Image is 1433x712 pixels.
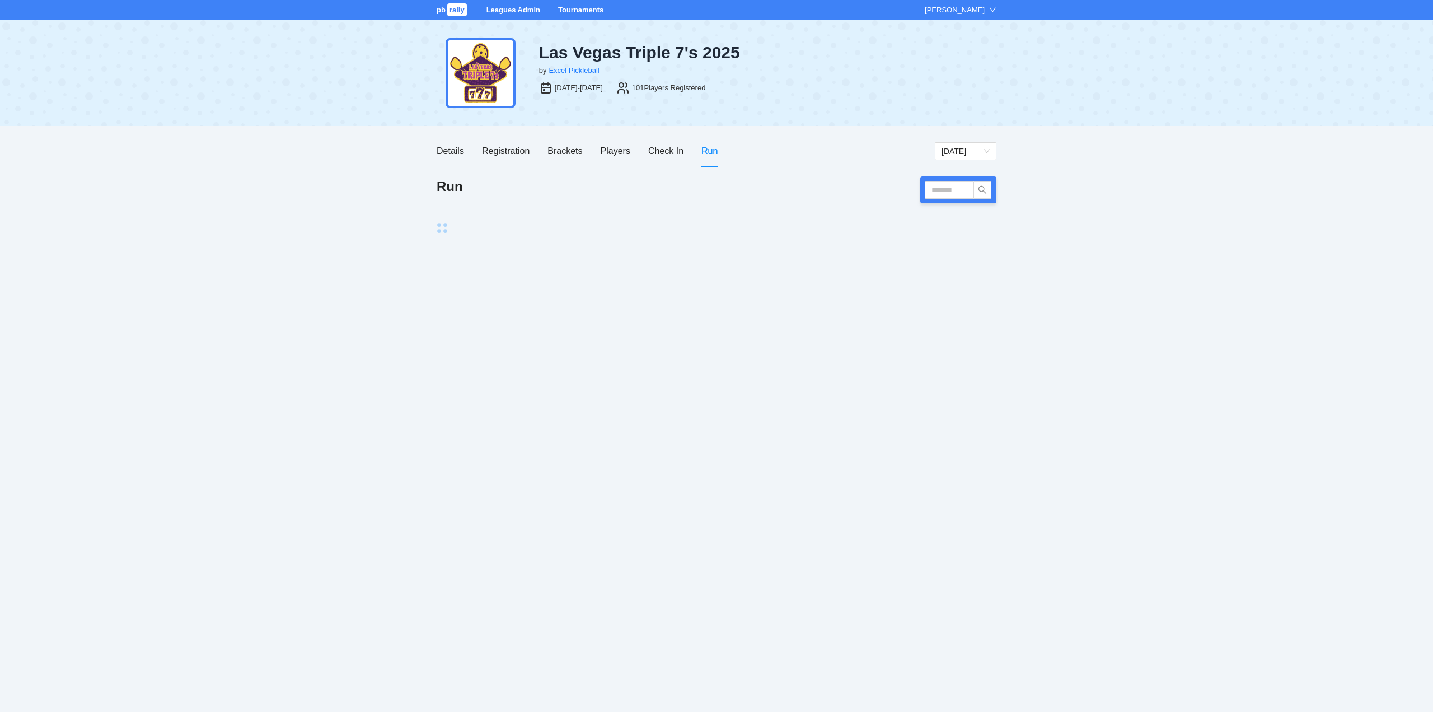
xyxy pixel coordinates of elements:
[555,82,603,94] div: [DATE]-[DATE]
[701,144,718,158] div: Run
[446,38,516,108] img: tiple-sevens-24.png
[974,185,991,194] span: search
[558,6,603,14] a: Tournaments
[539,43,801,63] div: Las Vegas Triple 7's 2025
[973,181,991,199] button: search
[437,6,469,14] a: pbrally
[482,144,530,158] div: Registration
[437,6,446,14] span: pb
[549,66,599,75] a: Excel Pickleball
[447,3,467,16] span: rally
[632,82,706,94] div: 101 Players Registered
[486,6,540,14] a: Leagues Admin
[437,178,463,196] h1: Run
[437,144,464,158] div: Details
[601,144,630,158] div: Players
[989,6,996,13] span: down
[925,4,985,16] div: [PERSON_NAME]
[547,144,582,158] div: Brackets
[539,65,547,76] div: by
[648,144,683,158] div: Check In
[942,143,990,160] span: Friday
